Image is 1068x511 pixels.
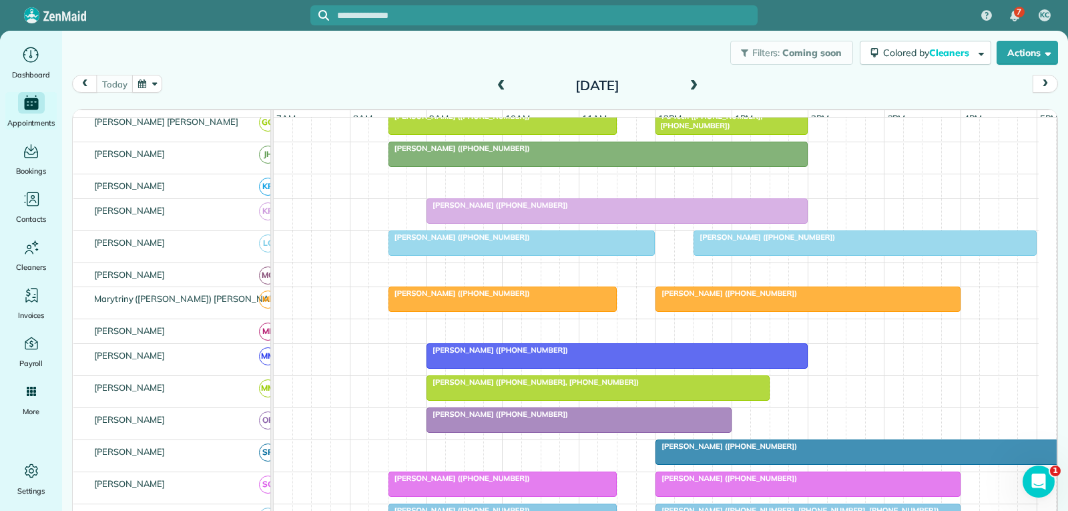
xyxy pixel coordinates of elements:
span: GG [259,114,277,132]
a: Contacts [5,188,57,226]
span: [PERSON_NAME] ([PHONE_NUMBER]) [655,289,798,298]
a: Bookings [5,140,57,178]
span: [PERSON_NAME] [91,446,168,457]
span: [PERSON_NAME] ([PHONE_NUMBER]) [388,289,531,298]
span: Filters: [752,47,780,59]
span: SR [259,444,277,462]
span: [PERSON_NAME] [PERSON_NAME] [91,116,241,127]
span: Coming soon [782,47,842,59]
button: Focus search [310,10,329,21]
span: [PERSON_NAME] [91,269,168,280]
span: [PERSON_NAME] ([PHONE_NUMBER]) [426,200,569,210]
span: 9am [427,113,451,124]
span: 7 [1017,7,1021,17]
a: Settings [5,460,57,498]
svg: Focus search [318,10,329,21]
span: SC [259,476,277,494]
span: MM [259,379,277,397]
span: [PERSON_NAME] ([PHONE_NUMBER]) [388,144,531,153]
h2: [DATE] [514,78,681,93]
a: Cleaners [5,236,57,274]
span: [PERSON_NAME] ([PHONE_NUMBER]) [655,442,798,451]
span: [PERSON_NAME] [91,414,168,425]
span: 1 [1050,466,1061,476]
span: [PERSON_NAME] [91,478,168,489]
span: Invoices [18,309,45,322]
span: [PERSON_NAME] [91,382,168,393]
div: 7 unread notifications [1001,1,1029,31]
button: today [96,75,133,93]
span: 12pm [655,113,684,124]
span: ME [259,291,277,309]
a: Invoices [5,285,57,322]
span: OR [259,411,277,430]
span: 4pm [961,113,985,124]
span: Dashboard [12,68,50,81]
iframe: Intercom live chat [1023,466,1055,498]
span: [PERSON_NAME] [91,237,168,248]
span: KR [259,202,277,220]
a: Dashboard [5,44,57,81]
span: Colored by [883,47,974,59]
span: JH [259,146,277,164]
span: Cleaners [16,261,46,274]
a: Appointments [5,92,57,130]
span: [PERSON_NAME] [91,350,168,361]
a: Payroll [5,333,57,370]
span: Pu Tech ([PHONE_NUMBER], [PHONE_NUMBER]) [655,112,762,130]
span: MG [259,267,277,285]
span: [PERSON_NAME] ([PHONE_NUMBER], [PHONE_NUMBER]) [426,377,639,387]
span: Payroll [19,357,43,370]
span: 3pm [885,113,908,124]
span: 11am [579,113,609,124]
span: Marytriny ([PERSON_NAME]) [PERSON_NAME] [91,293,287,304]
span: More [23,405,39,418]
span: 5pm [1037,113,1061,124]
span: 1pm [732,113,756,124]
span: KR [259,178,277,196]
span: [PERSON_NAME] [91,205,168,216]
span: Settings [17,484,45,498]
span: 7am [274,113,298,124]
span: Contacts [16,212,46,226]
button: Colored byCleaners [860,41,991,65]
span: [PERSON_NAME] [91,148,168,159]
button: Actions [997,41,1058,65]
span: [PERSON_NAME] ([PHONE_NUMBER]) [388,232,531,242]
button: prev [72,75,97,93]
span: Bookings [16,164,47,178]
span: [PERSON_NAME] ([PHONE_NUMBER]) [388,474,531,483]
span: Cleaners [929,47,972,59]
span: ML [259,323,277,341]
span: LC [259,234,277,252]
span: Appointments [7,116,55,130]
span: [PERSON_NAME] ([PHONE_NUMBER]) [426,409,569,419]
span: MM [259,347,277,365]
span: KC [1040,10,1049,21]
span: 10am [503,113,533,124]
span: [PERSON_NAME] ([PHONE_NUMBER]) [693,232,836,242]
span: [PERSON_NAME] ([PHONE_NUMBER]) [426,345,569,355]
span: [PERSON_NAME] [91,325,168,336]
span: 8am [350,113,375,124]
span: 2pm [808,113,832,124]
button: next [1033,75,1058,93]
span: [PERSON_NAME] [91,180,168,191]
span: [PERSON_NAME] ([PHONE_NUMBER]) [655,474,798,483]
